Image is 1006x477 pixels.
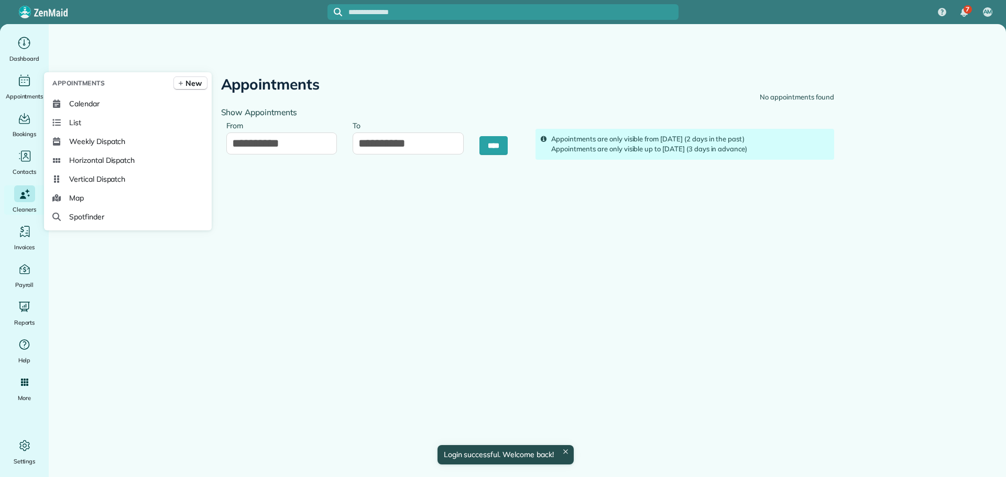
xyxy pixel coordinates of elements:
[327,8,342,16] button: Focus search
[69,136,125,147] span: Weekly Dispatch
[221,76,320,93] h2: Appointments
[13,129,37,139] span: Bookings
[52,78,105,88] span: Appointments
[48,188,207,207] a: Map
[69,174,125,184] span: Vertical Dispatch
[18,355,31,365] span: Help
[4,261,45,290] a: Payroll
[226,115,249,135] label: From
[69,117,81,128] span: List
[966,5,969,14] span: 7
[4,72,45,102] a: Appointments
[69,155,135,165] span: Horizontal Dispatch
[4,35,45,64] a: Dashboard
[983,8,992,16] span: AM
[69,98,100,109] span: Calendar
[48,151,207,170] a: Horizontal Dispatch
[551,134,829,145] div: Appointments are only visible from [DATE] (2 days in the past)
[953,1,975,24] div: 7 unread notifications
[551,144,829,154] div: Appointments are only visible up to [DATE] (3 days in advance)
[69,212,104,222] span: Spotfinder
[4,223,45,252] a: Invoices
[48,94,207,113] a: Calendar
[15,280,34,290] span: Payroll
[14,456,36,467] span: Settings
[760,92,834,103] div: No appointments found
[48,207,207,226] a: Spotfinder
[9,53,39,64] span: Dashboard
[437,445,573,464] div: Login successful. Welcome back!
[4,437,45,467] a: Settings
[4,336,45,365] a: Help
[353,115,366,135] label: To
[18,393,31,403] span: More
[48,170,207,188] a: Vertical Dispatch
[4,110,45,139] a: Bookings
[13,204,36,215] span: Cleaners
[173,76,207,90] a: New
[4,298,45,328] a: Reports
[69,193,84,203] span: Map
[4,148,45,177] a: Contacts
[13,167,36,177] span: Contacts
[6,91,43,102] span: Appointments
[14,242,35,252] span: Invoices
[48,113,207,132] a: List
[48,132,207,151] a: Weekly Dispatch
[221,108,520,117] h4: Show Appointments
[4,185,45,215] a: Cleaners
[185,78,202,88] span: New
[14,317,35,328] span: Reports
[334,8,342,16] svg: Focus search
